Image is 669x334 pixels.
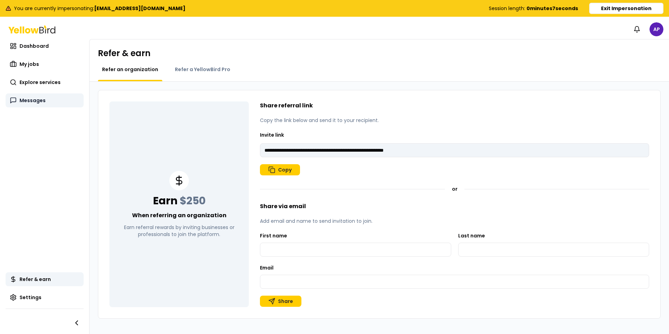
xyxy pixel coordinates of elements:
span: Messages [20,97,46,104]
p: When referring an organization [132,211,226,220]
a: Dashboard [6,39,84,53]
h2: Share via email [260,202,649,211]
a: Settings [6,290,84,304]
span: $250 [180,193,206,208]
button: Share [260,296,301,307]
b: 0 minutes 7 seconds [526,5,578,12]
span: Refer an organization [102,66,158,73]
b: [EMAIL_ADDRESS][DOMAIN_NAME] [94,5,185,12]
a: My jobs [6,57,84,71]
a: Refer an organization [98,66,162,73]
span: or [452,185,457,192]
label: Last name [458,232,485,239]
span: Settings [20,294,41,301]
span: My jobs [20,61,39,68]
span: Explore services [20,79,61,86]
a: Refer a YellowBird Pro [171,66,234,73]
h2: Earn [153,195,206,207]
a: Explore services [6,75,84,89]
div: Session length: [489,5,578,12]
label: First name [260,232,287,239]
p: Add email and name to send invitation to join. [260,218,649,225]
h2: Share referral link [260,101,649,110]
a: Refer & earn [6,272,84,286]
button: Exit Impersonation [589,3,663,14]
span: Refer & earn [20,276,51,283]
span: AP [649,22,663,36]
p: Earn referral rewards by inviting businesses or professionals to join the platform. [118,224,240,238]
label: Invite link [260,131,284,138]
p: Copy the link below and send it to your recipient. [260,117,649,124]
label: Email [260,264,274,271]
span: Refer a YellowBird Pro [175,66,230,73]
button: Copy [260,164,300,175]
span: Dashboard [20,43,49,50]
a: Messages [6,93,84,107]
span: You are currently impersonating: [14,5,185,12]
h1: Refer & earn [98,48,661,59]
